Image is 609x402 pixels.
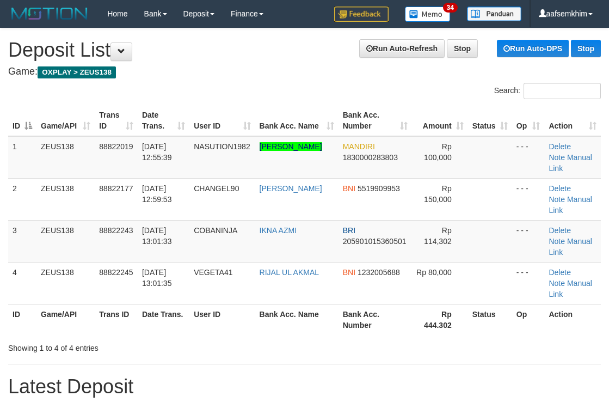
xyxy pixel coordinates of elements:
th: Trans ID: activate to sort column ascending [95,105,138,136]
td: - - - [512,178,545,220]
a: Stop [571,40,601,57]
a: [PERSON_NAME] [260,184,322,193]
a: Note [549,153,565,162]
span: [DATE] 12:55:39 [142,142,172,162]
span: [DATE] 13:01:35 [142,268,172,288]
th: Bank Acc. Name: activate to sort column ascending [255,105,339,136]
h1: Deposit List [8,39,601,61]
a: Run Auto-DPS [497,40,569,57]
td: ZEUS138 [36,262,95,304]
th: Date Trans.: activate to sort column ascending [138,105,189,136]
span: 88822243 [99,226,133,235]
th: Game/API [36,304,95,335]
img: Button%20Memo.svg [405,7,451,22]
a: Note [549,279,565,288]
th: Date Trans. [138,304,189,335]
th: Rp 444.302 [412,304,468,335]
span: Rp 114,302 [424,226,452,246]
th: Op [512,304,545,335]
span: Copy 1232005688 to clipboard [358,268,400,277]
th: ID [8,304,36,335]
td: ZEUS138 [36,178,95,220]
td: 4 [8,262,36,304]
th: Action: activate to sort column ascending [544,105,601,136]
span: Copy 205901015360501 to clipboard [343,237,407,246]
a: Run Auto-Refresh [359,39,445,58]
span: [DATE] 12:59:53 [142,184,172,204]
span: CHANGEL90 [194,184,239,193]
span: 88822245 [99,268,133,277]
th: Status: activate to sort column ascending [468,105,512,136]
span: COBANINJA [194,226,237,235]
th: Game/API: activate to sort column ascending [36,105,95,136]
td: ZEUS138 [36,136,95,179]
span: BRI [343,226,355,235]
td: - - - [512,262,545,304]
th: Bank Acc. Name [255,304,339,335]
a: Note [549,195,565,204]
a: Manual Link [549,237,592,257]
a: Note [549,237,565,246]
img: Feedback.jpg [334,7,389,22]
a: Delete [549,142,570,151]
span: Rp 100,000 [424,142,452,162]
td: 3 [8,220,36,262]
span: 34 [443,3,458,13]
a: Delete [549,268,570,277]
span: 88822019 [99,142,133,151]
img: panduan.png [467,7,521,21]
a: RIJAL UL AKMAL [260,268,319,277]
th: Trans ID [95,304,138,335]
th: Bank Acc. Number [339,304,412,335]
a: IKNA AZMI [260,226,297,235]
td: 2 [8,178,36,220]
th: Op: activate to sort column ascending [512,105,545,136]
a: Manual Link [549,279,592,299]
a: [PERSON_NAME] [260,142,322,151]
span: Copy 5519909953 to clipboard [358,184,400,193]
span: 88822177 [99,184,133,193]
span: NASUTION1982 [194,142,250,151]
h1: Latest Deposit [8,376,601,398]
span: OXPLAY > ZEUS138 [38,66,116,78]
span: BNI [343,184,355,193]
span: VEGETA41 [194,268,232,277]
input: Search: [524,83,601,99]
span: BNI [343,268,355,277]
a: Delete [549,184,570,193]
div: Showing 1 to 4 of 4 entries [8,338,245,354]
td: - - - [512,220,545,262]
a: Manual Link [549,195,592,215]
td: - - - [512,136,545,179]
th: User ID [189,304,255,335]
td: 1 [8,136,36,179]
span: Rp 150,000 [424,184,452,204]
th: Amount: activate to sort column ascending [412,105,468,136]
th: User ID: activate to sort column ascending [189,105,255,136]
span: Copy 1830000283803 to clipboard [343,153,398,162]
img: MOTION_logo.png [8,5,91,22]
a: Stop [447,39,478,58]
a: Manual Link [549,153,592,173]
span: [DATE] 13:01:33 [142,226,172,246]
th: ID: activate to sort column descending [8,105,36,136]
span: Rp 80,000 [416,268,452,277]
th: Action [544,304,601,335]
span: MANDIRI [343,142,375,151]
th: Status [468,304,512,335]
h4: Game: [8,66,601,77]
td: ZEUS138 [36,220,95,262]
th: Bank Acc. Number: activate to sort column ascending [339,105,412,136]
label: Search: [494,83,601,99]
a: Delete [549,226,570,235]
